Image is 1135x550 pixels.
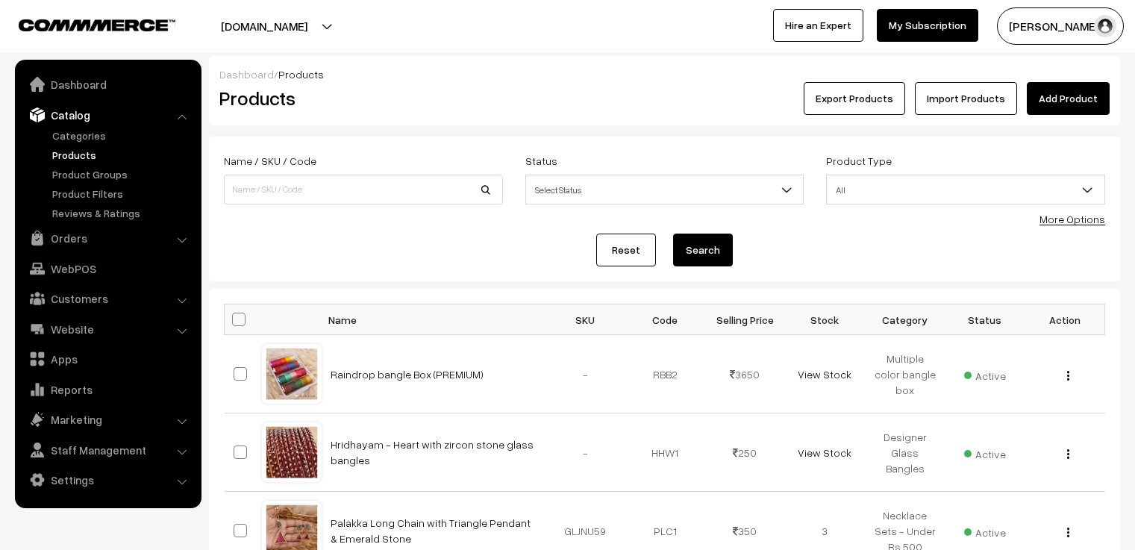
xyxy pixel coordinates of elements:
[865,335,945,413] td: Multiple color bangle box
[224,153,316,169] label: Name / SKU / Code
[865,413,945,492] td: Designer Glass Bangles
[19,466,196,493] a: Settings
[169,7,360,45] button: [DOMAIN_NAME]
[785,304,865,335] th: Stock
[1039,213,1105,225] a: More Options
[705,335,785,413] td: 3650
[331,368,484,381] a: Raindrop bangle Box (PREMIUM)
[826,175,1105,204] span: All
[1067,371,1069,381] img: Menu
[331,438,534,466] a: Hridhayam - Heart with zircon stone glass bangles
[19,437,196,463] a: Staff Management
[545,304,625,335] th: SKU
[798,368,851,381] a: View Stock
[219,87,501,110] h2: Products
[865,304,945,335] th: Category
[219,66,1110,82] div: /
[19,285,196,312] a: Customers
[945,304,1025,335] th: Status
[331,516,531,545] a: Palakka Long Chain with Triangle Pendant & Emerald Stone
[224,175,503,204] input: Name / SKU / Code
[49,147,196,163] a: Products
[545,335,625,413] td: -
[19,15,149,33] a: COMMMERCE
[964,364,1006,384] span: Active
[705,413,785,492] td: 250
[596,234,656,266] a: Reset
[1094,15,1116,37] img: user
[525,175,804,204] span: Select Status
[19,71,196,98] a: Dashboard
[804,82,905,115] button: Export Products
[826,153,892,169] label: Product Type
[1027,82,1110,115] a: Add Product
[773,9,863,42] a: Hire an Expert
[19,316,196,343] a: Website
[19,346,196,372] a: Apps
[322,304,545,335] th: Name
[19,101,196,128] a: Catalog
[49,186,196,201] a: Product Filters
[625,304,705,335] th: Code
[545,413,625,492] td: -
[19,406,196,433] a: Marketing
[673,234,733,266] button: Search
[526,177,804,203] span: Select Status
[1067,449,1069,459] img: Menu
[798,446,851,459] a: View Stock
[625,413,705,492] td: HHW1
[997,7,1124,45] button: [PERSON_NAME] C
[1025,304,1104,335] th: Action
[19,376,196,403] a: Reports
[705,304,785,335] th: Selling Price
[915,82,1017,115] a: Import Products
[1067,528,1069,537] img: Menu
[278,68,324,81] span: Products
[964,443,1006,462] span: Active
[19,225,196,251] a: Orders
[49,205,196,221] a: Reviews & Ratings
[19,19,175,31] img: COMMMERCE
[49,128,196,143] a: Categories
[827,177,1104,203] span: All
[964,521,1006,540] span: Active
[625,335,705,413] td: RBB2
[877,9,978,42] a: My Subscription
[219,68,274,81] a: Dashboard
[19,255,196,282] a: WebPOS
[525,153,557,169] label: Status
[49,166,196,182] a: Product Groups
